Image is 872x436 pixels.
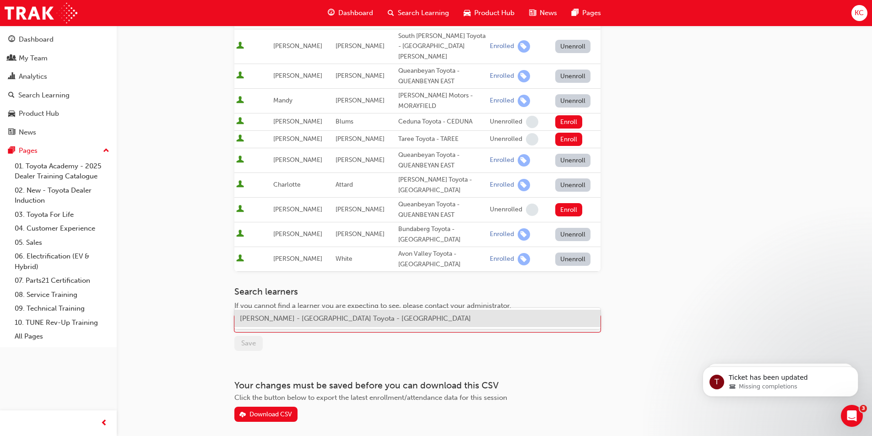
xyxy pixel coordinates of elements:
[398,175,486,195] div: [PERSON_NAME] Toyota - [GEOGRAPHIC_DATA]
[490,230,514,239] div: Enrolled
[273,97,292,104] span: Mandy
[236,180,244,189] span: User is active
[8,110,15,118] span: car-icon
[398,249,486,269] div: Avon Valley Toyota - [GEOGRAPHIC_DATA]
[490,97,514,105] div: Enrolled
[320,4,380,22] a: guage-iconDashboard
[273,156,322,164] span: [PERSON_NAME]
[338,8,373,18] span: Dashboard
[860,405,867,412] span: 3
[490,118,522,126] div: Unenrolled
[336,230,385,238] span: [PERSON_NAME]
[518,40,530,53] span: learningRecordVerb_ENROLL-icon
[490,205,522,214] div: Unenrolled
[19,53,48,64] div: My Team
[4,68,113,85] a: Analytics
[19,34,54,45] div: Dashboard
[555,133,583,146] button: Enroll
[336,181,353,188] span: Attard
[398,150,486,171] div: Queanbeyan Toyota - QUEANBEYAN EAST
[249,410,292,418] div: Download CSV
[241,339,256,347] span: Save
[8,36,15,44] span: guage-icon
[398,117,486,127] div: Ceduna Toyota - CEDUNA
[555,40,591,53] button: Unenroll
[11,316,113,330] a: 10. TUNE Rev-Up Training
[526,204,538,216] span: learningRecordVerb_NONE-icon
[273,205,322,213] span: [PERSON_NAME]
[11,208,113,222] a: 03. Toyota For Life
[490,181,514,189] div: Enrolled
[582,8,601,18] span: Pages
[236,135,244,144] span: User is active
[4,87,113,104] a: Search Learning
[555,203,583,216] button: Enroll
[555,94,591,108] button: Unenroll
[234,407,298,422] button: Download CSV
[336,42,385,50] span: [PERSON_NAME]
[236,230,244,239] span: User is active
[273,118,322,125] span: [PERSON_NAME]
[540,8,557,18] span: News
[4,50,113,67] a: My Team
[234,393,507,402] span: Click the button below to export the latest enrollment/attendance data for this session
[518,95,530,107] span: learningRecordVerb_ENROLL-icon
[851,5,867,21] button: KC
[526,116,538,128] span: learningRecordVerb_NONE-icon
[564,4,608,22] a: pages-iconPages
[336,97,385,104] span: [PERSON_NAME]
[4,29,113,142] button: DashboardMy TeamAnalyticsSearch LearningProduct HubNews
[11,236,113,250] a: 05. Sales
[236,156,244,165] span: User is active
[518,228,530,241] span: learningRecordVerb_ENROLL-icon
[19,127,36,138] div: News
[273,42,322,50] span: [PERSON_NAME]
[4,31,113,48] a: Dashboard
[18,90,70,101] div: Search Learning
[398,224,486,245] div: Bundaberg Toyota - [GEOGRAPHIC_DATA]
[518,179,530,191] span: learningRecordVerb_ENROLL-icon
[689,347,872,411] iframe: Intercom notifications message
[273,72,322,80] span: [PERSON_NAME]
[336,255,352,263] span: White
[236,254,244,264] span: User is active
[11,274,113,288] a: 07. Parts21 Certification
[398,8,449,18] span: Search Learning
[336,72,385,80] span: [PERSON_NAME]
[490,42,514,51] div: Enrolled
[464,7,471,19] span: car-icon
[555,253,591,266] button: Unenroll
[336,156,385,164] span: [PERSON_NAME]
[398,91,486,111] div: [PERSON_NAME] Motors - MORAYFIELD
[236,205,244,214] span: User is active
[518,154,530,167] span: learningRecordVerb_ENROLL-icon
[11,288,113,302] a: 08. Service Training
[4,124,113,141] a: News
[236,96,244,105] span: User is active
[4,105,113,122] a: Product Hub
[236,71,244,81] span: User is active
[11,249,113,274] a: 06. Electrification (EV & Hybrid)
[5,3,77,23] img: Trak
[11,183,113,208] a: 02. New - Toyota Dealer Induction
[555,115,583,129] button: Enroll
[490,255,514,264] div: Enrolled
[19,108,59,119] div: Product Hub
[398,199,486,220] div: Queanbeyan Toyota - QUEANBEYAN EAST
[490,72,514,81] div: Enrolled
[474,8,515,18] span: Product Hub
[555,154,591,167] button: Unenroll
[236,117,244,126] span: User is active
[518,70,530,82] span: learningRecordVerb_ENROLL-icon
[529,7,536,19] span: news-icon
[456,4,522,22] a: car-iconProduct Hub
[19,71,47,82] div: Analytics
[572,7,579,19] span: pages-icon
[234,336,263,351] button: Save
[398,134,486,145] div: Taree Toyota - TAREE
[8,92,15,100] span: search-icon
